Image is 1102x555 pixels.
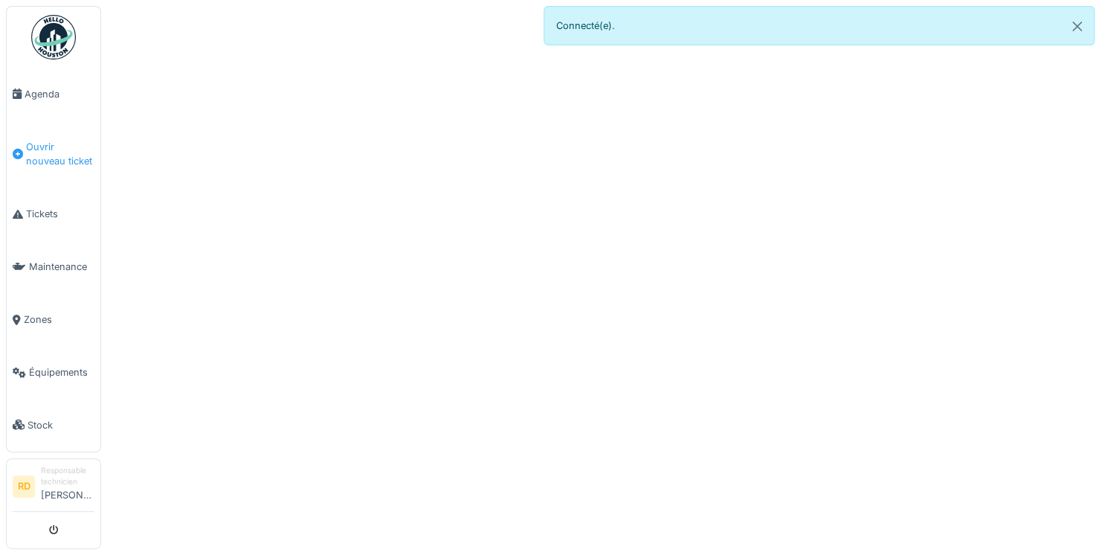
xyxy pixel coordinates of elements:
[13,475,35,498] li: RD
[29,365,94,379] span: Équipements
[26,140,94,168] span: Ouvrir nouveau ticket
[7,121,100,187] a: Ouvrir nouveau ticket
[24,312,94,327] span: Zones
[7,346,100,399] a: Équipements
[7,240,100,293] a: Maintenance
[29,260,94,274] span: Maintenance
[7,187,100,240] a: Tickets
[31,15,76,60] img: Badge_color-CXgf-gQk.svg
[544,6,1095,45] div: Connecté(e).
[13,465,94,512] a: RD Responsable technicien[PERSON_NAME]
[25,87,94,101] span: Agenda
[41,465,94,508] li: [PERSON_NAME]
[7,68,100,121] a: Agenda
[7,293,100,346] a: Zones
[28,418,94,432] span: Stock
[7,399,100,452] a: Stock
[41,465,94,488] div: Responsable technicien
[26,207,94,221] span: Tickets
[1060,7,1094,46] button: Close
